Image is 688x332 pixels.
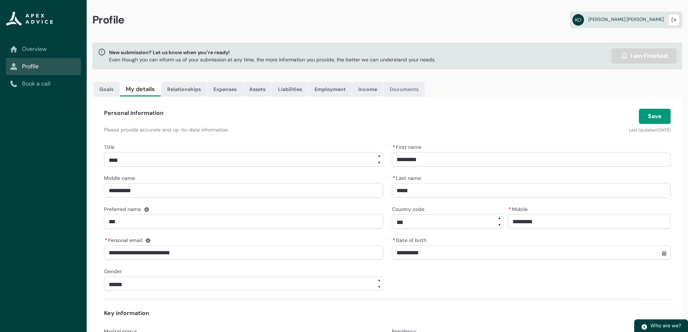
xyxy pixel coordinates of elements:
span: Profile [92,13,125,27]
p: Please provide accurate and up-to-date information. [104,126,479,133]
span: [PERSON_NAME] [PERSON_NAME] [588,16,664,22]
label: Middle name [104,173,138,182]
span: Who are we? [650,322,681,329]
a: Relationships [161,82,207,96]
p: Even though you can inform us of your submission at any time, the more information you provide, t... [109,56,436,63]
a: Profile [10,62,77,71]
a: Liabilities [272,82,308,96]
img: play.svg [641,324,648,330]
a: Documents [384,82,425,96]
span: New submission? Let us know when you’re ready! [109,49,436,56]
a: Assets [243,82,272,96]
img: alarm.svg [620,52,628,60]
a: Book a call [10,79,77,88]
a: KO[PERSON_NAME] [PERSON_NAME] [570,12,682,28]
span: I am Finished [631,52,667,60]
button: Save [639,109,671,124]
label: First name [392,142,424,151]
button: I am Finished [611,48,676,64]
nav: Sub page [6,40,81,92]
label: Preferred name [104,204,144,213]
a: Overview [10,45,77,53]
h4: Key information [104,309,671,318]
lightning-formatted-date-time: [DATE] [658,127,671,133]
a: Income [352,82,383,96]
lightning-formatted-text: Last Updated: [629,127,658,133]
abbr: KO [572,14,584,26]
h4: Personal information [104,109,164,117]
img: Apex Advice Group [6,12,53,26]
abbr: required [393,144,395,150]
abbr: required [393,175,395,181]
a: Employment [308,82,352,96]
a: Expenses [207,82,243,96]
button: Logout [668,14,680,26]
abbr: required [393,237,395,243]
label: Last name [392,173,424,182]
span: Country code [392,206,424,212]
a: My details [120,82,161,96]
label: Mobile [508,204,531,213]
abbr: required [509,206,511,212]
a: Goals [94,82,120,96]
abbr: required [105,237,107,243]
span: Title [104,144,114,150]
label: Date of birth [392,235,429,244]
span: Gender [104,268,122,275]
label: Personal email [104,235,145,244]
